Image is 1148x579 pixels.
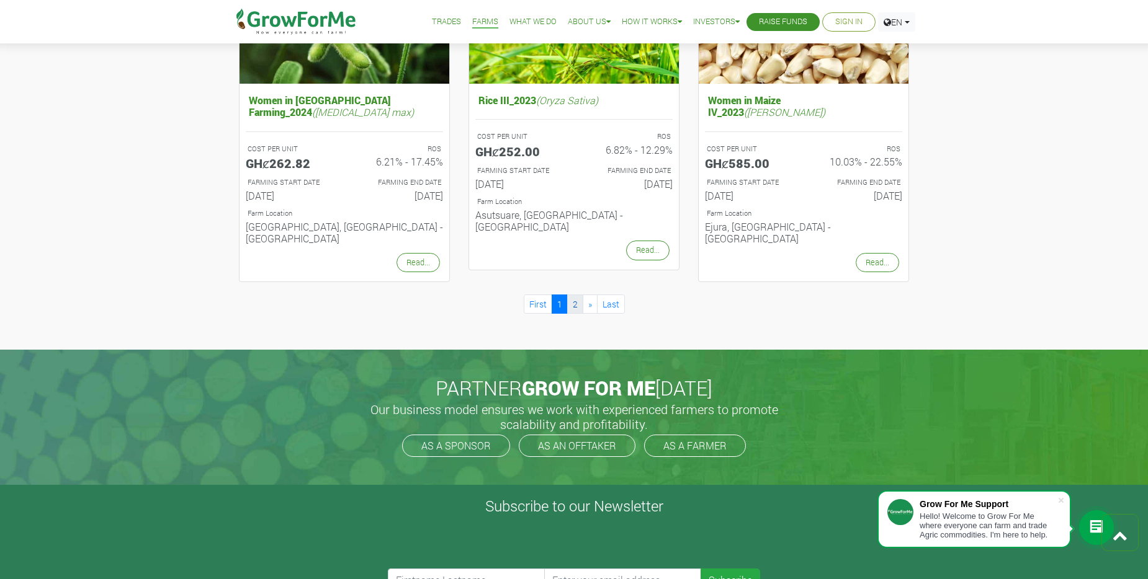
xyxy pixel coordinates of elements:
a: Read... [397,253,440,272]
span: » [588,298,592,310]
div: Grow For Me Support [920,499,1057,509]
h6: [GEOGRAPHIC_DATA], [GEOGRAPHIC_DATA] - [GEOGRAPHIC_DATA] [246,221,443,244]
h5: Women in [GEOGRAPHIC_DATA] Farming_2024 [246,91,443,121]
h5: GHȼ262.82 [246,156,335,170]
h6: Asutsuare, [GEOGRAPHIC_DATA] - [GEOGRAPHIC_DATA] [475,209,673,232]
a: Read... [856,253,899,272]
h6: [DATE] [583,178,673,190]
p: Location of Farm [248,208,441,219]
a: First [524,294,552,314]
div: Hello! Welcome to Grow For Me where everyone can farm and trade Agric commodities. I'm here to help. [920,511,1057,539]
h6: 6.82% - 12.29% [583,144,673,156]
a: Read... [626,241,670,260]
p: FARMING START DATE [707,177,792,188]
h6: Ejura, [GEOGRAPHIC_DATA] - [GEOGRAPHIC_DATA] [705,221,902,244]
p: ROS [815,144,900,154]
p: COST PER UNIT [248,144,333,154]
p: ROS [585,131,671,142]
p: Location of Farm [477,197,671,207]
a: Last [597,294,625,314]
a: 1 [552,294,568,314]
h6: [DATE] [813,190,902,201]
a: AS AN OFFTAKER [519,435,635,457]
h5: Rice III_2023 [475,91,673,109]
p: COST PER UNIT [477,131,563,142]
p: FARMING END DATE [585,166,671,176]
h5: GHȼ585.00 [705,156,794,170]
a: EN [878,12,915,32]
p: FARMING END DATE [815,177,900,188]
a: What We Do [509,15,557,29]
i: ([PERSON_NAME]) [744,105,825,118]
a: Investors [693,15,740,29]
a: Raise Funds [759,15,807,29]
h5: Women in Maize IV_2023 [705,91,902,121]
a: AS A FARMER [644,435,746,457]
h5: GHȼ252.00 [475,144,565,159]
h6: [DATE] [354,190,443,201]
p: FARMING END DATE [356,177,441,188]
p: ROS [356,144,441,154]
a: 2 [567,294,583,314]
h6: [DATE] [246,190,335,201]
p: FARMING START DATE [248,177,333,188]
h2: PARTNER [DATE] [235,376,913,400]
h6: [DATE] [705,190,794,201]
iframe: reCAPTCHA [388,520,576,568]
nav: Page Navigation [239,294,909,314]
a: Sign In [835,15,863,29]
h6: 10.03% - 22.55% [813,156,902,167]
h4: Subscribe to our Newsletter [16,497,1132,515]
a: AS A SPONSOR [402,435,510,457]
span: GROW FOR ME [522,374,655,401]
h5: Our business model ensures we work with experienced farmers to promote scalability and profitabil... [357,402,791,431]
a: How it Works [622,15,682,29]
a: About Us [568,15,611,29]
p: COST PER UNIT [707,144,792,154]
h6: [DATE] [475,178,565,190]
i: (Oryza Sativa) [536,94,598,107]
p: FARMING START DATE [477,166,563,176]
i: ([MEDICAL_DATA] max) [312,105,414,118]
a: Farms [472,15,498,29]
h6: 6.21% - 17.45% [354,156,443,167]
a: Trades [432,15,461,29]
p: Location of Farm [707,208,900,219]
